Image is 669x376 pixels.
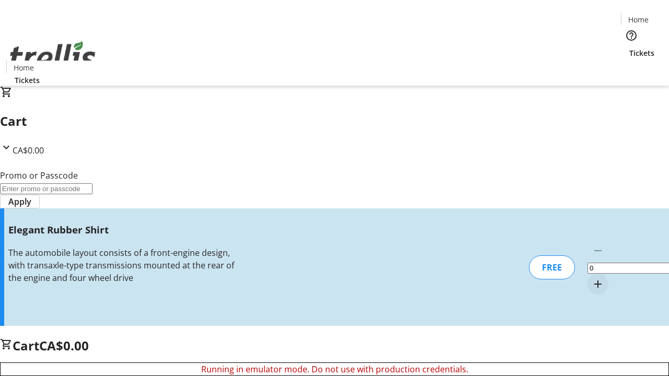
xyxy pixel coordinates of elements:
span: CA$0.00 [13,145,44,156]
a: Home [7,62,40,73]
a: Tickets [621,48,663,58]
button: Help [621,25,642,46]
span: Home [628,14,649,25]
span: Apply [8,195,31,208]
span: Home [14,62,34,73]
div: The automobile layout consists of a front-engine design, with transaxle-type transmissions mounte... [8,246,237,284]
span: Tickets [629,48,654,58]
img: Orient E2E Organization sc05a62Sjy's Logo [6,30,99,82]
a: Tickets [6,75,48,86]
h3: Elegant Rubber Shirt [8,222,237,237]
span: CA$0.00 [39,337,89,354]
a: Home [621,14,655,25]
span: Tickets [15,75,40,86]
button: Increment by one [587,274,608,295]
button: Cart [621,58,642,79]
div: FREE [529,255,575,279]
